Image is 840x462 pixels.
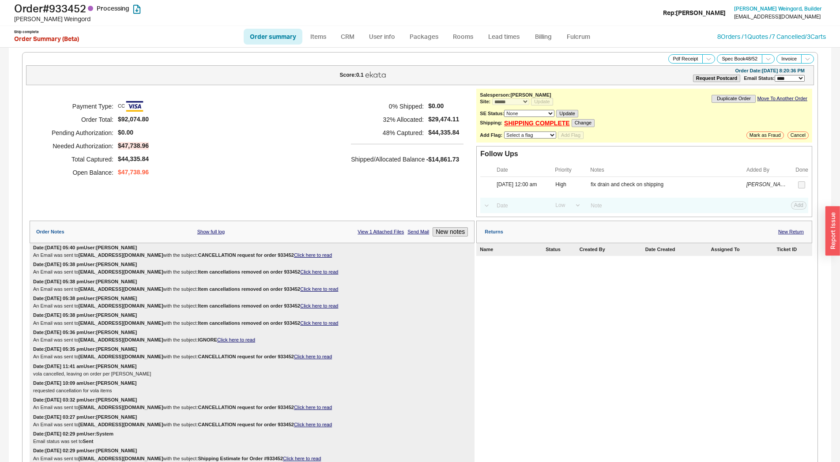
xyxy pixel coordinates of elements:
a: Rooms [447,29,480,45]
div: Date: [DATE] 11:41 am User: [PERSON_NAME] [33,364,137,369]
b: CANCELLATION request for order 933452 [198,354,294,359]
div: Date: [DATE] 05:40 pm User: [PERSON_NAME] [33,245,137,251]
button: Add [791,201,806,209]
a: Click here to read [300,269,338,274]
div: Follow Ups [480,150,518,158]
h5: 48 % Captured: [351,126,424,139]
b: CANCELLATION request for order 933452 [198,405,294,410]
div: requested cancellation for vola items [33,388,471,394]
div: Status [546,247,577,252]
button: New notes [433,227,468,237]
div: Ticket ID [777,247,809,252]
a: SHIPPING COMPLETE [504,120,570,127]
b: [EMAIL_ADDRESS][DOMAIN_NAME] [79,252,163,258]
span: Mark as Fraud [750,132,781,138]
a: Billing [528,29,559,45]
span: $0.00 [428,102,459,110]
button: Invoice [776,54,802,64]
a: Packages [403,29,445,45]
div: Notes [590,167,745,173]
input: Date [492,199,548,211]
b: Sent [83,439,94,444]
b: Shipping Estimate for Order #933452 [198,456,283,461]
div: Date: [DATE] 03:27 pm User: [PERSON_NAME] [33,414,137,420]
button: Update [556,110,578,117]
div: An Email was sent to with the subject: [33,337,471,343]
h5: Shipped/Allocated Balance [351,153,425,165]
span: $47,738.96 [118,169,149,176]
div: Rep: [PERSON_NAME] [663,8,726,17]
b: Shipping: [480,120,502,126]
h5: Order Total: [41,113,113,126]
button: Spec Book48/52 [717,54,762,64]
b: [EMAIL_ADDRESS][DOMAIN_NAME] [79,422,163,427]
h5: Total Captured: [41,153,113,166]
a: Click here to read [294,252,332,258]
div: Ship complete [14,30,39,34]
a: Fulcrum [561,29,597,45]
a: /3Carts [805,33,826,40]
span: -$14,861.73 [426,156,460,163]
div: An Email was sent to with the subject: [33,303,471,309]
b: [EMAIL_ADDRESS][DOMAIN_NAME] [79,269,163,274]
h5: Open Balance: [41,166,113,179]
b: [EMAIL_ADDRESS][DOMAIN_NAME] [79,303,163,308]
b: Item cancellations removed on order 933452 [198,286,300,292]
div: Date: [DATE] 05:36 pm User: [PERSON_NAME] [33,330,137,335]
button: Request Postcard [693,75,741,82]
div: Date Created [645,247,709,252]
span: $0.00 [118,129,133,136]
a: Move To Another Order [757,96,807,101]
b: [EMAIL_ADDRESS][DOMAIN_NAME] [79,456,163,461]
div: Date: [DATE] 02:29 pm User: [PERSON_NAME] [33,448,137,454]
a: Items [304,29,333,45]
h5: Payment Type: [41,100,113,113]
div: Date: [DATE] 02:29 pm User: System [33,431,113,437]
div: Order Notes [36,229,64,235]
b: [EMAIL_ADDRESS][DOMAIN_NAME] [79,320,163,326]
input: Note [586,199,745,211]
a: Order Summary (Beta) [14,35,79,42]
a: [PERSON_NAME] Weingord, Builder [734,6,822,12]
a: CRM [335,29,361,45]
span: $44,335.84 [428,129,459,136]
div: Date: [DATE] 05:38 pm User: [PERSON_NAME] [33,279,137,285]
div: Done [795,167,808,173]
b: SE Status: [480,111,504,116]
span: Invoice [781,56,797,62]
div: Date: [DATE] 03:32 pm User: [PERSON_NAME] [33,397,137,403]
div: An Email was sent to with the subject: [33,320,471,326]
span: Email Status: [744,75,775,81]
b: CANCELLATION request for order 933452 [198,422,294,427]
b: Site: [480,99,490,104]
button: Add Flag [558,131,584,139]
div: [PERSON_NAME] [746,181,787,188]
div: Score: 0.1 [340,72,364,78]
div: An Email was sent to with the subject: [33,354,471,360]
div: [DATE] 12:00 am [497,181,549,188]
a: Send Mail [407,229,429,235]
a: Click here to read [300,320,338,326]
div: An Email was sent to with the subject: [33,422,471,428]
div: [EMAIL_ADDRESS][DOMAIN_NAME] [734,14,821,20]
span: Cancel [791,132,806,138]
a: Click here to read [283,456,321,461]
div: Created By [580,247,644,252]
div: Date [497,167,549,173]
button: Cancel [787,131,809,139]
a: User info [362,29,402,45]
h5: Pending Authorization: [41,126,113,139]
b: Item cancellations removed on order 933452 [198,320,300,326]
b: Add Flag: [480,132,502,138]
div: Date: [DATE] 05:38 pm User: [PERSON_NAME] [33,312,137,318]
div: [PERSON_NAME] Weingord [14,15,378,23]
a: Lead times [482,29,526,45]
b: Request Postcard [696,75,738,81]
span: Add [794,202,803,208]
button: Pdf Receipt [668,54,703,64]
div: Name [480,247,544,252]
b: [EMAIL_ADDRESS][DOMAIN_NAME] [79,354,163,359]
a: Click here to read [300,286,338,292]
button: Change [572,119,595,127]
div: high [555,181,584,188]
